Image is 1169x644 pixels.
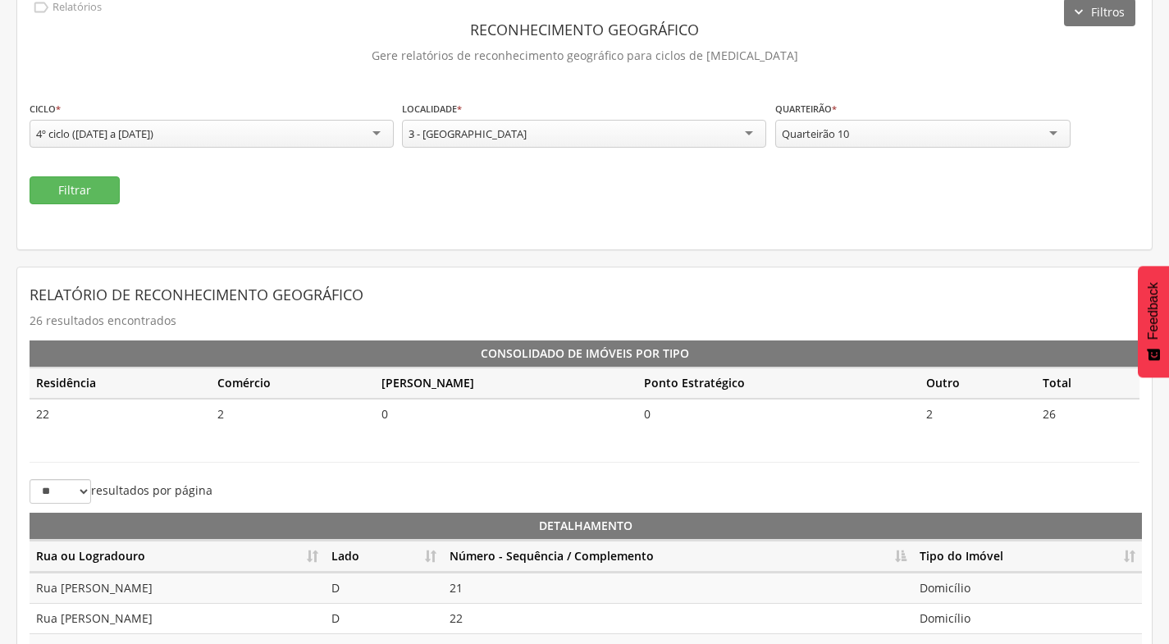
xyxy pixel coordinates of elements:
td: Domicílio [913,603,1142,633]
th: Lado: Ordenar colunas de forma ascendente [325,541,443,573]
th: Outro [920,368,1035,399]
p: Relatórios [53,1,102,14]
th: Total [1036,368,1139,399]
header: Relatório de Reconhecimento Geográfico [30,280,1139,309]
label: Localidade [402,103,462,116]
td: Domicílio [913,573,1142,603]
div: 4º ciclo ([DATE] a [DATE]) [36,126,153,141]
span: Feedback [1146,282,1161,340]
td: D [325,573,443,603]
th: Número - Sequência / Complemento: Ordenar colunas de forma descendente [443,541,913,573]
select: resultados por página [30,479,91,504]
p: 26 resultados encontrados [30,309,1139,332]
th: [PERSON_NAME] [375,368,637,399]
td: 21 [443,573,913,603]
label: Quarteirão [775,103,837,116]
header: Reconhecimento Geográfico [30,15,1139,44]
th: Ponto Estratégico [637,368,920,399]
th: Consolidado de Imóveis por Tipo [30,340,1139,368]
label: Ciclo [30,103,61,116]
td: 2 [920,399,1035,429]
td: 26 [1036,399,1139,429]
button: Feedback - Mostrar pesquisa [1138,266,1169,377]
td: D [325,603,443,633]
td: 0 [637,399,920,429]
td: 0 [375,399,637,429]
td: 22 [443,603,913,633]
p: Gere relatórios de reconhecimento geográfico para ciclos de [MEDICAL_DATA] [30,44,1139,67]
div: 3 - [GEOGRAPHIC_DATA] [409,126,527,141]
label: resultados por página [30,479,212,504]
button: Filtrar [30,176,120,204]
th: Detalhamento [30,513,1142,541]
div: Quarteirão 10 [782,126,849,141]
td: 22 [30,399,211,429]
th: Comércio [211,368,376,399]
td: Rua [PERSON_NAME] [30,603,325,633]
td: Rua [PERSON_NAME] [30,573,325,603]
td: 2 [211,399,376,429]
th: Residência [30,368,211,399]
th: Tipo do Imóvel: Ordenar colunas de forma ascendente [913,541,1142,573]
th: Rua ou Logradouro: Ordenar colunas de forma ascendente [30,541,325,573]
